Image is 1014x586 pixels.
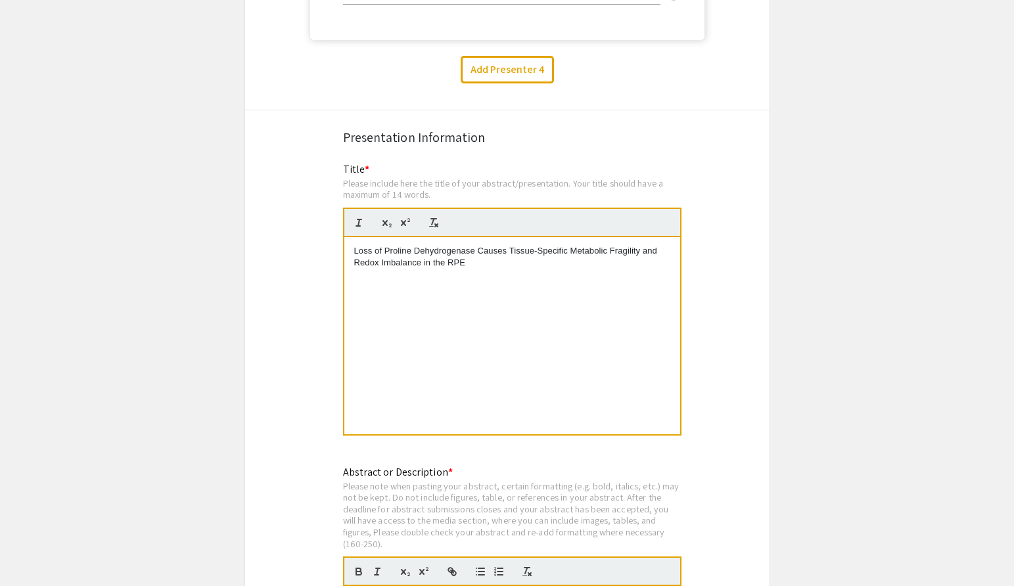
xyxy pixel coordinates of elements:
[343,127,672,147] div: Presentation Information
[10,527,56,576] iframe: Chat
[343,465,453,479] mat-label: Abstract or Description
[343,480,681,550] div: Please note when pasting your abstract, certain formatting (e.g. bold, italics, etc.) may not be ...
[461,56,554,83] button: Add Presenter 4
[343,162,370,176] mat-label: Title
[343,177,681,200] div: Please include here the title of your abstract/presentation. Your title should have a maximum of ...
[354,245,670,269] p: Loss of Proline Dehydrogenase Causes Tissue-Specific Metabolic Fragility and Redox Imbalance in t...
